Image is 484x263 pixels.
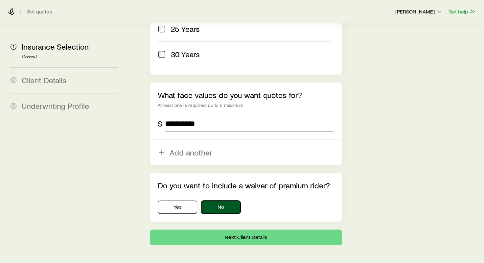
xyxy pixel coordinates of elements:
span: 25 Years [171,24,200,34]
span: Underwriting Profile [22,101,89,110]
button: [PERSON_NAME] [395,8,443,16]
button: Next: Client Details [150,229,342,245]
span: 3 [11,103,16,109]
button: No [201,201,241,214]
span: 2 [11,77,16,83]
button: Get quotes [26,9,52,15]
span: Client Details [22,75,66,85]
button: Yes [158,201,197,214]
span: 1 [11,44,16,50]
button: Add another [150,140,342,165]
span: 30 Years [171,50,200,59]
input: 25 Years [158,26,165,32]
span: Insurance Selection [22,42,89,51]
div: At least one is required; up to 5 maximum [158,103,334,108]
p: [PERSON_NAME] [395,8,443,15]
label: What face values do you want quotes for? [158,90,302,100]
p: Current [22,54,118,60]
input: 30 Years [158,51,165,58]
p: Do you want to include a waiver of premium rider? [158,181,334,190]
button: Get help [448,8,476,15]
div: $ [158,119,162,128]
